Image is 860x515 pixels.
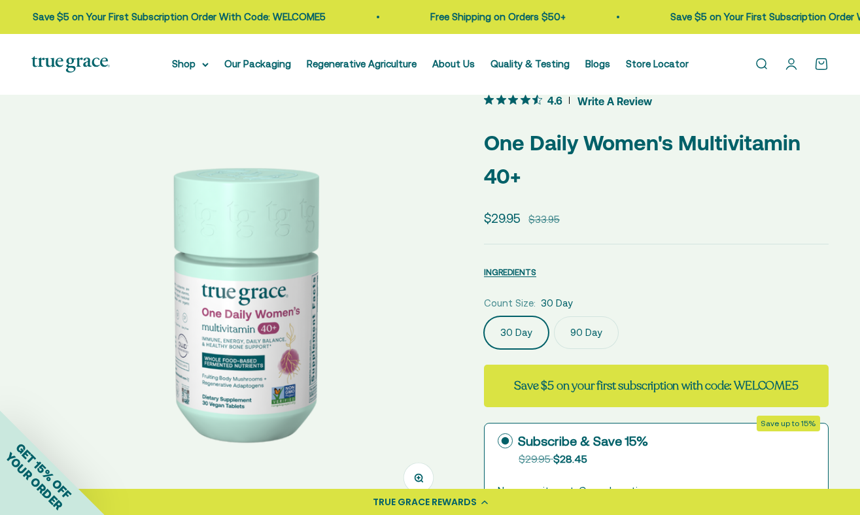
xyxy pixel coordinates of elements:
[13,440,74,501] span: GET 15% OFF
[484,91,652,110] button: 4.6 out 5 stars rating in total 25 reviews. Jump to reviews.
[514,378,798,393] strong: Save $5 on your first subscription with code: WELCOME5
[224,58,291,69] a: Our Packaging
[577,91,652,110] span: Write A Review
[307,58,417,69] a: Regenerative Agriculture
[429,11,564,22] a: Free Shipping on Orders $50+
[3,450,65,512] span: YOUR ORDER
[373,495,477,509] div: TRUE GRACE REWARDS
[484,208,521,228] sale-price: $29.95
[484,267,536,277] span: INGREDIENTS
[432,58,475,69] a: About Us
[585,58,610,69] a: Blogs
[484,126,829,193] p: One Daily Women's Multivitamin 40+
[31,91,453,512] img: Daily Multivitamin for Immune Support, Energy, Daily Balance, and Healthy Bone Support* Vitamin A...
[172,56,209,72] summary: Shop
[484,295,536,311] legend: Count Size:
[484,264,536,280] button: INGREDIENTS
[528,212,560,227] compare-at-price: $33.95
[490,58,570,69] a: Quality & Testing
[541,295,573,311] span: 30 Day
[626,58,689,69] a: Store Locator
[547,93,562,107] span: 4.6
[31,9,324,25] p: Save $5 on Your First Subscription Order With Code: WELCOME5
